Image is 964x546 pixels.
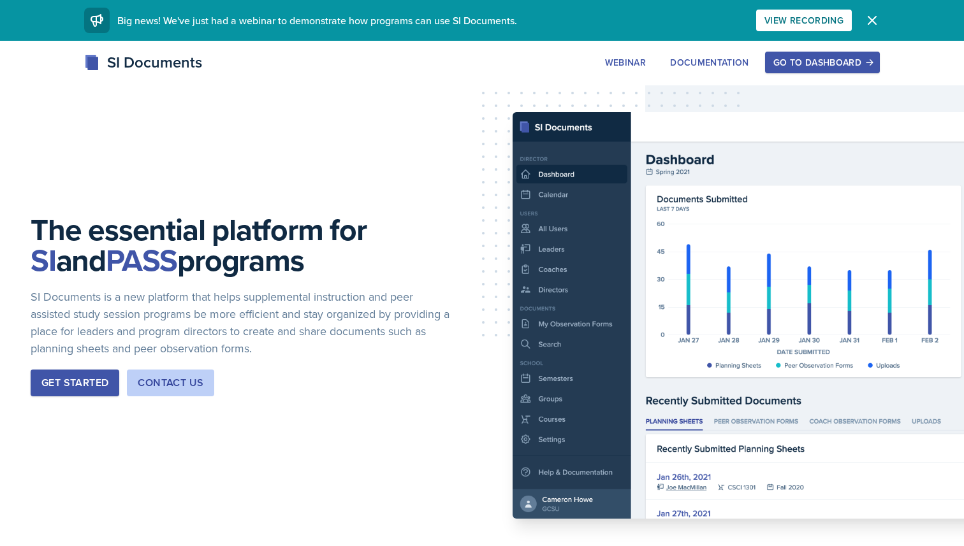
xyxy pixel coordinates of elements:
button: Webinar [597,52,654,73]
div: Go to Dashboard [773,57,872,68]
div: Documentation [670,57,749,68]
div: Contact Us [138,375,203,391]
span: Big news! We've just had a webinar to demonstrate how programs can use SI Documents. [117,13,517,27]
button: Contact Us [127,370,214,396]
div: Get Started [41,375,108,391]
div: Webinar [605,57,646,68]
div: View Recording [764,15,843,25]
button: Get Started [31,370,119,396]
button: Documentation [662,52,757,73]
button: View Recording [756,10,852,31]
button: Go to Dashboard [765,52,880,73]
div: SI Documents [84,51,202,74]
